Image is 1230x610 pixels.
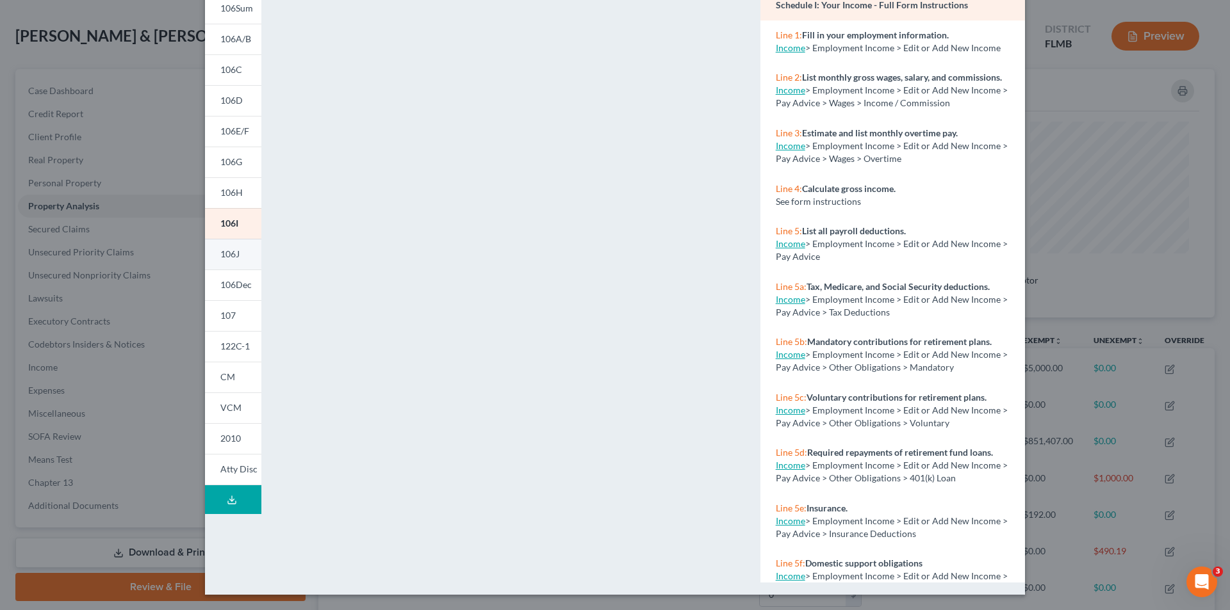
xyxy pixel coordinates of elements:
a: 106Dec [205,269,261,300]
a: 106J [205,239,261,269]
span: Line 5: [776,225,802,236]
a: Income [776,570,805,581]
span: > Employment Income > Edit or Add New Income > Pay Advice > Other Obligations > Mandatory [776,349,1008,373]
a: 107 [205,300,261,331]
span: Line 3: [776,127,802,138]
a: 106D [205,85,261,116]
a: 106H [205,177,261,208]
a: 106A/B [205,24,261,54]
span: 3 [1213,566,1223,577]
span: Line 4: [776,183,802,194]
span: 106G [220,156,242,167]
span: > Employment Income > Edit or Add New Income > Pay Advice [776,238,1008,262]
span: VCM [220,402,242,413]
strong: Voluntary contributions for retirement plans. [807,392,987,403]
a: Income [776,460,805,470]
span: 106D [220,95,243,106]
span: 2010 [220,433,241,444]
a: 106E/F [205,116,261,147]
span: > Employment Income > Edit or Add New Income > Pay Advice > Other Obligations > Domestic Sup. [776,570,1008,594]
span: 106Sum [220,3,253,13]
a: Income [776,294,805,305]
a: Income [776,238,805,249]
iframe: Intercom live chat [1186,566,1217,597]
strong: Calculate gross income. [802,183,896,194]
a: 106C [205,54,261,85]
strong: List monthly gross wages, salary, and commissions. [802,72,1002,83]
a: Income [776,84,805,95]
strong: Fill in your employment information. [802,29,949,40]
strong: Estimate and list monthly overtime pay. [802,127,958,138]
span: > Employment Income > Edit or Add New Income > Pay Advice > Wages > Overtime [776,140,1008,164]
span: > Employment Income > Edit or Add New Income > Pay Advice > Other Obligations > 401(k) Loan [776,460,1008,483]
strong: Domestic support obligations [805,558,922,568]
a: Income [776,405,805,415]
a: VCM [205,392,261,423]
span: 106J [220,248,240,259]
span: Line 2: [776,72,802,83]
span: See form instructions [776,196,861,207]
a: 106I [205,208,261,239]
a: Atty Disc [205,454,261,485]
span: Line 5c: [776,392,807,403]
span: Line 5a: [776,281,807,292]
span: 106A/B [220,33,251,44]
span: 106H [220,187,243,198]
a: Income [776,349,805,360]
a: 106G [205,147,261,177]
span: 122C-1 [220,341,250,351]
span: > Employment Income > Edit or Add New Income > Pay Advice > Wages > Income / Commission [776,84,1008,108]
a: 122C-1 [205,331,261,362]
span: Line 5d: [776,447,807,458]
strong: List all payroll deductions. [802,225,906,236]
strong: Required repayments of retirement fund loans. [807,447,993,458]
span: Line 5b: [776,336,807,347]
span: Line 5f: [776,558,805,568]
strong: Insurance. [807,502,848,513]
span: 106I [220,218,238,229]
span: > Employment Income > Edit or Add New Income > Pay Advice > Insurance Deductions [776,515,1008,539]
span: Atty Disc [220,463,258,474]
span: Line 5e: [776,502,807,513]
a: 2010 [205,423,261,454]
span: > Employment Income > Edit or Add New Income > Pay Advice > Tax Deductions [776,294,1008,317]
span: 107 [220,310,236,321]
span: 106E/F [220,125,249,136]
span: Line 1: [776,29,802,40]
span: CM [220,371,235,382]
span: 106C [220,64,242,75]
a: Income [776,140,805,151]
span: > Employment Income > Edit or Add New Income [805,42,1001,53]
a: Income [776,42,805,53]
strong: Tax, Medicare, and Social Security deductions. [807,281,990,292]
span: 106Dec [220,279,252,290]
a: Income [776,515,805,526]
strong: Mandatory contributions for retirement plans. [807,336,992,347]
span: > Employment Income > Edit or Add New Income > Pay Advice > Other Obligations > Voluntary [776,405,1008,428]
a: CM [205,362,261,392]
